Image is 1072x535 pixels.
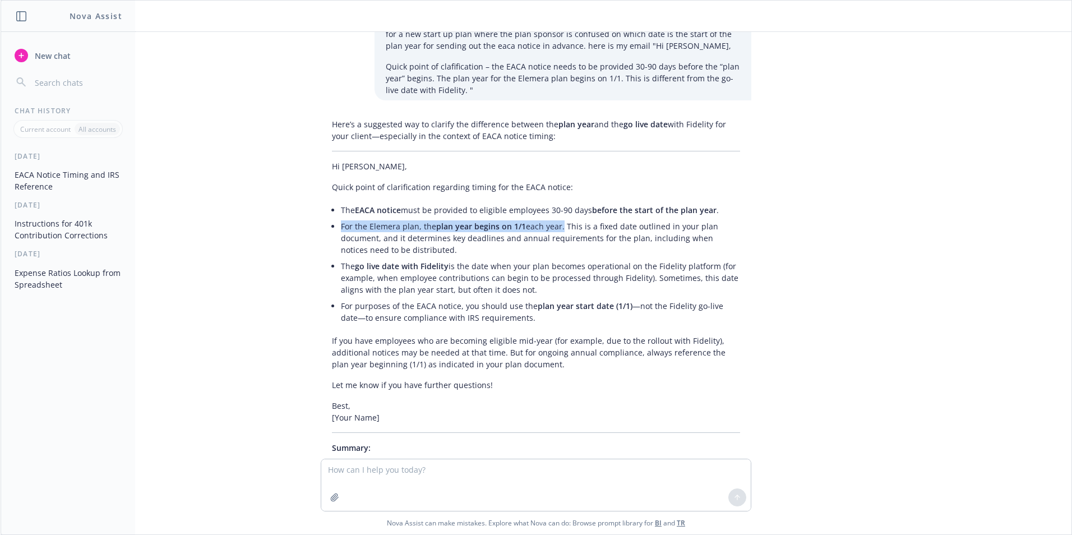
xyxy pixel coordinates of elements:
p: Quick point of clafification – the EACA notice needs to be provided 30-90 days before the “plan y... [386,61,740,96]
button: New chat [10,45,126,66]
span: New chat [33,50,71,62]
p: If you have employees who are becoming eligible mid-year (for example, due to the rollout with Fi... [332,335,740,370]
button: Expense Ratios Lookup from Spreadsheet [10,264,126,294]
p: Current account [20,124,71,134]
span: Nova Assist can make mistakes. Explore what Nova can do: Browse prompt library for and [5,511,1067,534]
span: plan year begins on 1/1 [436,221,526,232]
p: help me better explain the difference between the plan year and the go live date with fidelity fo... [386,16,740,52]
a: TR [677,518,685,528]
button: Instructions for 401k Contribution Corrections [10,214,126,245]
span: plan year start date (1/1) [538,301,632,311]
p: Hi [PERSON_NAME], [332,160,740,172]
h1: Nova Assist [70,10,122,22]
span: EACA notice [355,205,401,215]
div: [DATE] [1,151,135,161]
p: All accounts [78,124,116,134]
span: go live date with Fidelity [355,261,449,271]
p: Best, [Your Name] [332,400,740,423]
p: Quick point of clarification regarding timing for the EACA notice: [332,181,740,193]
p: Here’s a suggested way to clarify the difference between the and the with Fidelity for your clien... [332,118,740,142]
span: plan year [558,119,594,130]
div: [DATE] [1,249,135,259]
span: before the start of the plan year [592,205,717,215]
li: For purposes of the EACA notice, you should use the —not the Fidelity go-live date—to ensure comp... [341,298,740,326]
input: Search chats [33,75,122,90]
span: Summary: [332,442,371,453]
div: [DATE] [1,200,135,210]
li: The must be provided to eligible employees 30-90 days . [341,202,740,218]
li: For the Elemera plan, the each year. This is a fixed date outlined in your plan document, and it ... [341,218,740,258]
span: go live date [623,119,668,130]
a: BI [655,518,662,528]
p: Let me know if you have further questions! [332,379,740,391]
div: Chat History [1,106,135,116]
button: EACA Notice Timing and IRS Reference [10,165,126,196]
li: The is the date when your plan becomes operational on the Fidelity platform (for example, when em... [341,258,740,298]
